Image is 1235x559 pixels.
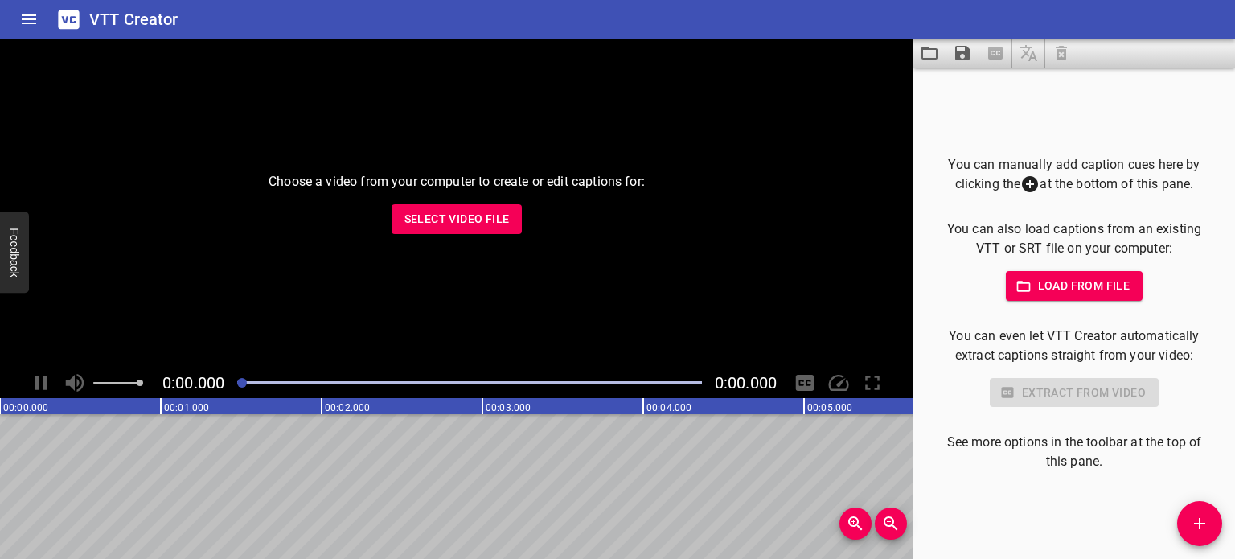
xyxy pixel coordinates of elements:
[3,402,48,413] text: 00:00.000
[979,39,1012,68] span: Select a video in the pane to the left, then you can automatically extract captions.
[939,433,1209,471] p: See more options in the toolbar at the top of this pane.
[839,508,872,540] button: Zoom In
[715,373,777,393] span: Video Duration
[1012,39,1045,68] span: Add some captions below, then you can translate them.
[237,381,702,384] div: Play progress
[857,368,888,398] div: Toggle Full Screen
[164,402,209,413] text: 00:01.000
[823,368,854,398] div: Playback Speed
[939,378,1209,408] div: Select a video in the pane to the left to use this feature
[1019,276,1130,296] span: Load from file
[325,402,370,413] text: 00:02.000
[646,402,691,413] text: 00:04.000
[939,155,1209,195] p: You can manually add caption cues here by clicking the at the bottom of this pane.
[807,402,852,413] text: 00:05.000
[269,172,645,191] p: Choose a video from your computer to create or edit captions for:
[89,6,178,32] h6: VTT Creator
[913,39,946,68] button: Load captions from file
[920,43,939,63] svg: Load captions from file
[939,327,1209,365] p: You can even let VTT Creator automatically extract captions straight from your video:
[392,204,523,234] button: Select Video File
[404,209,510,229] span: Select Video File
[790,368,820,398] div: Hide/Show Captions
[1006,271,1143,301] button: Load from file
[939,220,1209,258] p: You can also load captions from an existing VTT or SRT file on your computer:
[1177,501,1222,546] button: Add Cue
[946,39,979,68] button: Save captions to file
[875,508,907,540] button: Zoom Out
[162,373,224,393] span: Current Time
[486,402,531,413] text: 00:03.000
[953,43,972,63] svg: Save captions to file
